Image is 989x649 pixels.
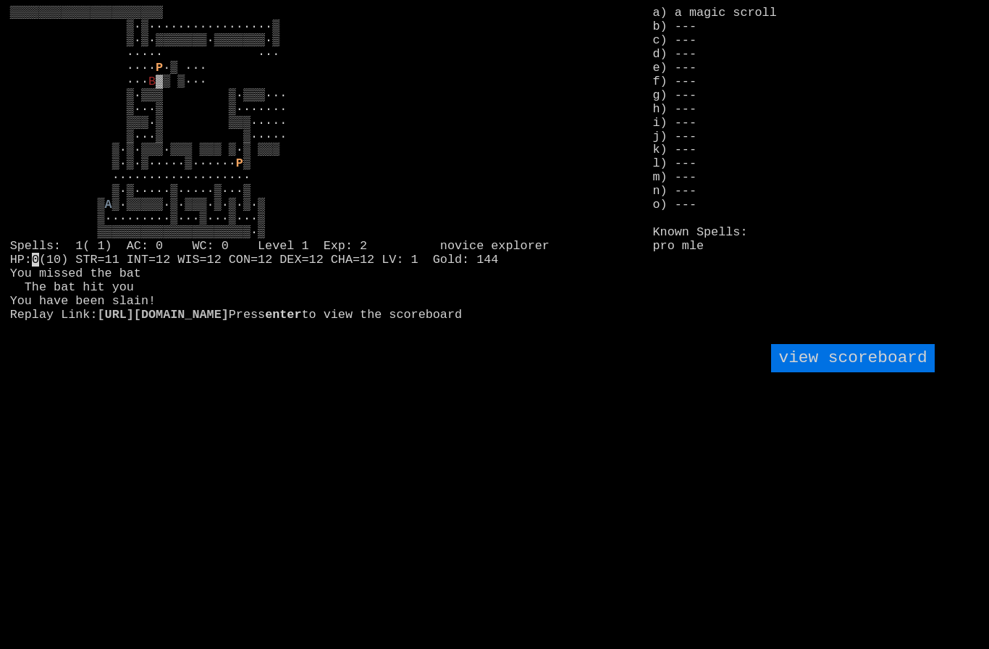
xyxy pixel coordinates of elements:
font: P [236,156,243,170]
stats: a) a magic scroll b) --- c) --- d) --- e) --- f) --- g) --- h) --- i) --- j) --- k) --- l) --- m)... [653,7,980,201]
font: P [156,61,163,75]
b: enter [265,308,301,322]
input: view scoreboard [771,344,934,372]
a: [URL][DOMAIN_NAME] [98,308,229,322]
font: A [105,198,112,212]
font: B [148,75,156,88]
mark: 0 [32,253,39,267]
larn: ▒▒▒▒▒▒▒▒▒▒▒▒▒▒▒▒▒▒▒▒▒ ▒·▒·················▒ ▒·▒·▒▒▒▒▒▒▒·▒▒▒▒▒▒▒·▒ ····· ··· ···· ·▒ ··· ··· ▓▒ ▒·... [10,7,634,331]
